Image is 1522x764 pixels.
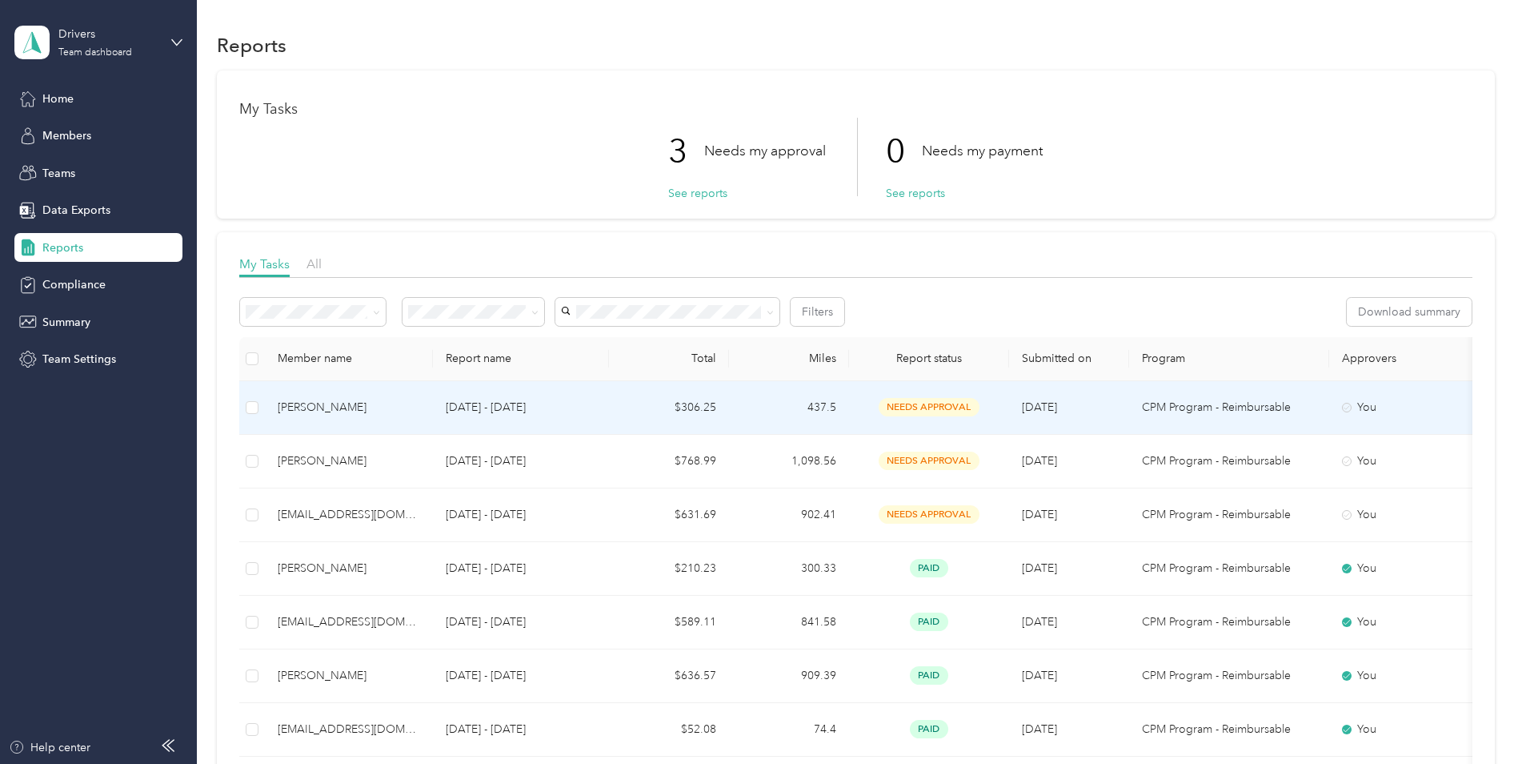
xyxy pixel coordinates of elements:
[1129,337,1329,381] th: Program
[886,118,922,185] p: 0
[862,352,996,365] span: Report status
[278,352,420,365] div: Member name
[922,141,1043,161] p: Needs my payment
[609,381,729,435] td: $306.25
[1342,506,1476,524] div: You
[1129,489,1329,542] td: CPM Program - Reimbursable
[446,452,596,470] p: [DATE] - [DATE]
[446,721,596,738] p: [DATE] - [DATE]
[446,399,596,416] p: [DATE] - [DATE]
[622,352,716,365] div: Total
[446,506,596,524] p: [DATE] - [DATE]
[1022,669,1057,682] span: [DATE]
[1022,400,1057,414] span: [DATE]
[1142,506,1316,524] p: CPM Program - Reimbursable
[1142,613,1316,631] p: CPM Program - Reimbursable
[42,239,83,256] span: Reports
[446,667,596,685] p: [DATE] - [DATE]
[1129,596,1329,649] td: CPM Program - Reimbursable
[278,667,420,685] div: [PERSON_NAME]
[265,337,433,381] th: Member name
[42,314,90,331] span: Summary
[668,185,727,202] button: See reports
[879,452,979,470] span: needs approval
[42,127,91,144] span: Members
[278,560,420,577] div: [PERSON_NAME]
[729,649,849,703] td: 909.39
[42,351,116,368] span: Team Settings
[1342,399,1476,416] div: You
[910,559,948,577] span: paid
[1009,337,1129,381] th: Submitted on
[278,721,420,738] div: [EMAIL_ADDRESS][DOMAIN_NAME]
[1142,667,1316,685] p: CPM Program - Reimbursable
[42,90,74,107] span: Home
[1342,613,1476,631] div: You
[729,435,849,489] td: 1,098.56
[879,505,979,524] span: needs approval
[704,141,826,161] p: Needs my approval
[1142,452,1316,470] p: CPM Program - Reimbursable
[609,489,729,542] td: $631.69
[239,256,290,271] span: My Tasks
[1142,721,1316,738] p: CPM Program - Reimbursable
[433,337,609,381] th: Report name
[1347,298,1472,326] button: Download summary
[1142,399,1316,416] p: CPM Program - Reimbursable
[42,202,110,219] span: Data Exports
[609,542,729,596] td: $210.23
[9,739,90,756] button: Help center
[1022,454,1057,468] span: [DATE]
[742,352,836,365] div: Miles
[217,37,286,54] h1: Reports
[609,703,729,757] td: $52.08
[1329,337,1489,381] th: Approvers
[729,596,849,649] td: 841.58
[1342,560,1476,577] div: You
[729,703,849,757] td: 74.4
[791,298,844,326] button: Filters
[879,398,979,416] span: needs approval
[58,48,132,58] div: Team dashboard
[1142,560,1316,577] p: CPM Program - Reimbursable
[729,381,849,435] td: 437.5
[278,506,420,524] div: [EMAIL_ADDRESS][DOMAIN_NAME]
[42,165,75,182] span: Teams
[886,185,945,202] button: See reports
[609,435,729,489] td: $768.99
[1342,721,1476,738] div: You
[1022,508,1057,521] span: [DATE]
[278,452,420,470] div: [PERSON_NAME]
[668,118,704,185] p: 3
[306,256,322,271] span: All
[910,613,948,631] span: paid
[1022,722,1057,736] span: [DATE]
[910,720,948,738] span: paid
[278,399,420,416] div: [PERSON_NAME]
[609,596,729,649] td: $589.11
[239,101,1472,118] h1: My Tasks
[1129,381,1329,435] td: CPM Program - Reimbursable
[446,560,596,577] p: [DATE] - [DATE]
[42,276,106,293] span: Compliance
[729,542,849,596] td: 300.33
[609,649,729,703] td: $636.57
[1432,674,1522,764] iframe: Everlance-gr Chat Button Frame
[1022,615,1057,629] span: [DATE]
[1342,667,1476,685] div: You
[1129,435,1329,489] td: CPM Program - Reimbursable
[446,613,596,631] p: [DATE] - [DATE]
[1022,561,1057,575] span: [DATE]
[1129,649,1329,703] td: CPM Program - Reimbursable
[729,489,849,542] td: 902.41
[1129,703,1329,757] td: CPM Program - Reimbursable
[910,666,948,685] span: paid
[1129,542,1329,596] td: CPM Program - Reimbursable
[278,613,420,631] div: [EMAIL_ADDRESS][DOMAIN_NAME]
[1342,452,1476,470] div: You
[58,26,158,42] div: Drivers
